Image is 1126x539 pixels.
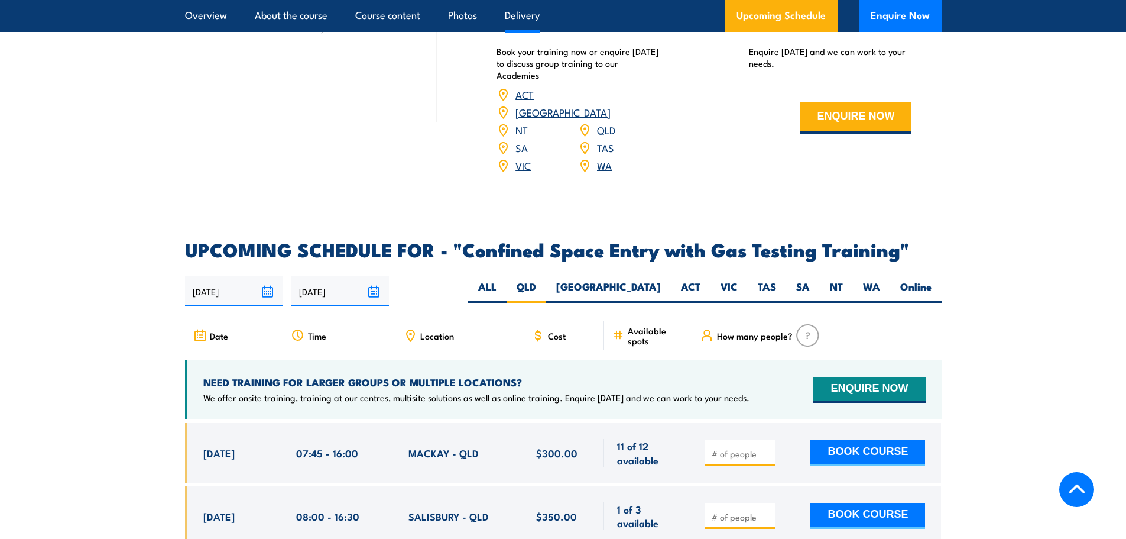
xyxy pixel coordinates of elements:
span: [DATE] [203,446,235,460]
input: # of people [712,511,771,523]
a: [GEOGRAPHIC_DATA] [515,105,611,119]
a: NT [515,122,528,137]
p: We offer onsite training, training at our centres, multisite solutions as well as online training... [203,392,749,404]
label: WA [853,280,890,303]
input: To date [291,276,389,306]
h4: NEED TRAINING FOR LARGER GROUPS OR MULTIPLE LOCATIONS? [203,376,749,389]
label: QLD [507,280,546,303]
label: SA [786,280,820,303]
a: SA [515,140,528,154]
span: SALISBURY - QLD [408,509,489,523]
label: VIC [710,280,748,303]
span: $350.00 [536,509,577,523]
a: ACT [515,87,534,101]
label: [GEOGRAPHIC_DATA] [546,280,671,303]
button: BOOK COURSE [810,503,925,529]
span: Cost [548,331,566,341]
p: Book your training now or enquire [DATE] to discuss group training to our Academies [497,46,660,81]
span: 08:00 - 16:30 [296,509,359,523]
label: Online [890,280,942,303]
button: ENQUIRE NOW [813,377,925,403]
a: TAS [597,140,614,154]
span: 1 of 3 available [617,502,679,530]
span: Time [308,331,326,341]
span: Available spots [628,325,684,346]
input: From date [185,276,283,306]
a: QLD [597,122,615,137]
a: VIC [515,158,531,172]
span: Location [420,331,454,341]
a: WA [597,158,612,172]
span: Date [210,331,228,341]
h2: UPCOMING SCHEDULE FOR - "Confined Space Entry with Gas Testing Training" [185,241,942,257]
span: How many people? [717,331,793,341]
button: ENQUIRE NOW [800,102,911,134]
span: [DATE] [203,509,235,523]
span: $300.00 [536,446,577,460]
label: ACT [671,280,710,303]
label: NT [820,280,853,303]
label: ALL [468,280,507,303]
p: Enquire [DATE] and we can work to your needs. [749,46,912,69]
span: 07:45 - 16:00 [296,446,358,460]
input: # of people [712,448,771,460]
button: BOOK COURSE [810,440,925,466]
span: 11 of 12 available [617,439,679,467]
label: TAS [748,280,786,303]
span: MACKAY - QLD [408,446,479,460]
